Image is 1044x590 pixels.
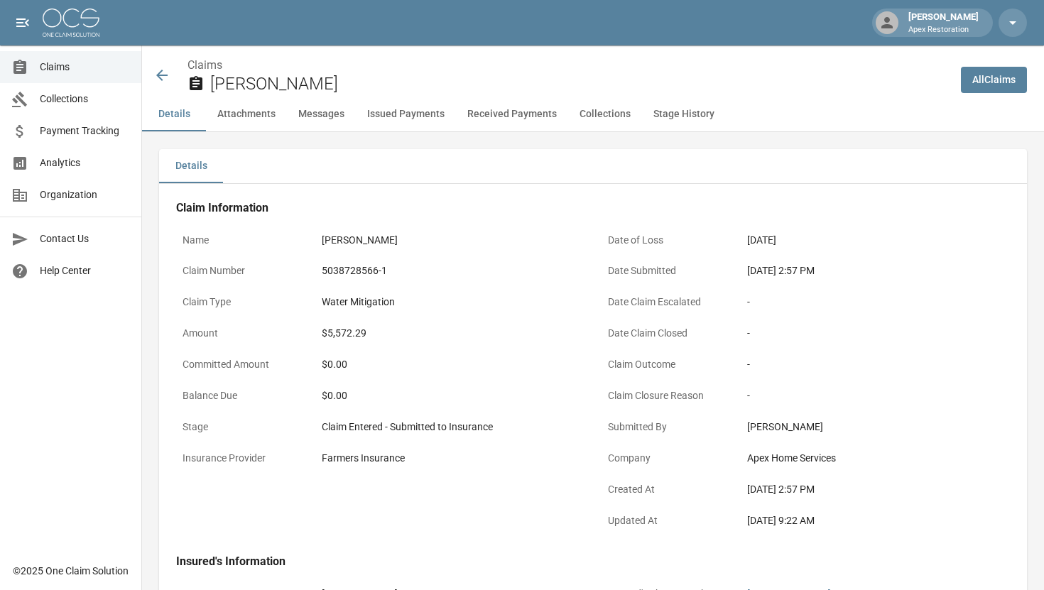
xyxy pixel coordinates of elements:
div: © 2025 One Claim Solution [13,564,129,578]
p: Claim Outcome [602,351,729,378]
div: [DATE] 2:57 PM [747,263,1004,278]
span: Organization [40,187,130,202]
p: Stage [176,413,304,441]
button: Stage History [642,97,726,131]
p: Apex Restoration [908,24,979,36]
div: - [747,357,1004,372]
div: [PERSON_NAME] [903,10,984,35]
div: $0.00 [322,388,578,403]
a: AllClaims [961,67,1027,93]
div: anchor tabs [142,97,1044,131]
div: [DATE] 9:22 AM [747,513,1004,528]
div: Water Mitigation [322,295,578,310]
p: Balance Due [176,382,304,410]
button: open drawer [9,9,37,37]
h4: Insured's Information [176,555,1010,569]
div: [PERSON_NAME] [322,233,578,248]
h2: [PERSON_NAME] [210,74,950,94]
div: - [747,295,1004,310]
span: Help Center [40,263,130,278]
p: Insurance Provider [176,444,304,472]
button: Collections [568,97,642,131]
p: Date Claim Closed [602,319,729,347]
p: Company [602,444,729,472]
p: Updated At [602,507,729,535]
p: Claim Closure Reason [602,382,729,410]
p: Claim Number [176,257,304,285]
div: details tabs [159,149,1027,183]
div: $5,572.29 [322,326,578,341]
div: Farmers Insurance [322,451,578,466]
span: Collections [40,92,130,106]
span: Contact Us [40,231,130,246]
p: Created At [602,476,729,503]
p: Committed Amount [176,351,304,378]
div: - [747,388,1004,403]
div: [PERSON_NAME] [747,420,1004,435]
img: ocs-logo-white-transparent.png [43,9,99,37]
div: - [747,326,1004,341]
a: Claims [187,58,222,72]
div: [DATE] 2:57 PM [747,482,1004,497]
button: Issued Payments [356,97,456,131]
span: Analytics [40,155,130,170]
button: Messages [287,97,356,131]
button: Attachments [206,97,287,131]
nav: breadcrumb [187,57,950,74]
div: Apex Home Services [747,451,1004,466]
p: Date of Loss [602,226,729,254]
p: Amount [176,319,304,347]
div: 5038728566-1 [322,263,578,278]
button: Received Payments [456,97,568,131]
div: [DATE] [747,233,1004,248]
div: Claim Entered - Submitted to Insurance [322,420,578,435]
h4: Claim Information [176,201,1010,215]
span: Claims [40,60,130,75]
p: Date Submitted [602,257,729,285]
button: Details [142,97,206,131]
p: Date Claim Escalated [602,288,729,316]
span: Payment Tracking [40,124,130,138]
p: Name [176,226,304,254]
div: $0.00 [322,357,578,372]
button: Details [159,149,223,183]
p: Submitted By [602,413,729,441]
p: Claim Type [176,288,304,316]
